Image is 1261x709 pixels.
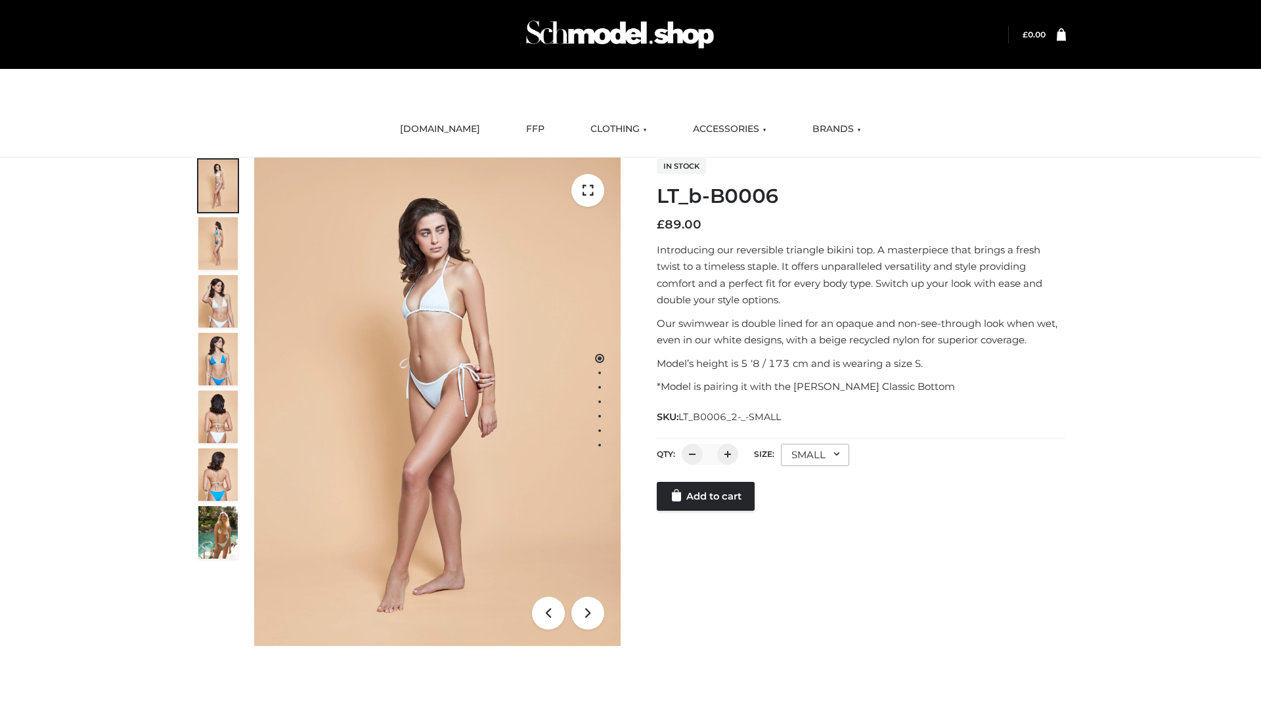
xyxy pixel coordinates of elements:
label: Size: [754,449,774,459]
img: ArielClassicBikiniTop_CloudNine_AzureSky_OW114ECO_2-scaled.jpg [198,217,238,270]
img: Arieltop_CloudNine_AzureSky2.jpg [198,506,238,559]
img: ArielClassicBikiniTop_CloudNine_AzureSky_OW114ECO_4-scaled.jpg [198,333,238,385]
span: In stock [657,158,706,174]
label: QTY: [657,449,675,459]
span: £ [1023,30,1028,39]
bdi: 0.00 [1023,30,1046,39]
p: Introducing our reversible triangle bikini top. A masterpiece that brings a fresh twist to a time... [657,242,1066,309]
p: Model’s height is 5 ‘8 / 173 cm and is wearing a size S. [657,355,1066,372]
bdi: 89.00 [657,217,701,232]
img: ArielClassicBikiniTop_CloudNine_AzureSky_OW114ECO_1 [254,158,621,646]
a: ACCESSORIES [683,115,776,144]
p: *Model is pairing it with the [PERSON_NAME] Classic Bottom [657,378,1066,395]
span: LT_B0006_2-_-SMALL [678,411,781,423]
p: Our swimwear is double lined for an opaque and non-see-through look when wet, even in our white d... [657,315,1066,349]
img: ArielClassicBikiniTop_CloudNine_AzureSky_OW114ECO_1-scaled.jpg [198,160,238,212]
div: SMALL [781,444,849,466]
span: SKU: [657,409,782,425]
h1: LT_b-B0006 [657,184,1066,208]
img: ArielClassicBikiniTop_CloudNine_AzureSky_OW114ECO_3-scaled.jpg [198,275,238,328]
a: [DOMAIN_NAME] [390,115,490,144]
a: Add to cart [657,482,755,511]
a: £0.00 [1023,30,1046,39]
a: FFP [516,115,554,144]
a: CLOTHING [581,115,657,144]
a: BRANDS [803,115,871,144]
img: ArielClassicBikiniTop_CloudNine_AzureSky_OW114ECO_8-scaled.jpg [198,448,238,501]
img: Schmodel Admin 964 [521,9,719,60]
span: £ [657,217,665,232]
img: ArielClassicBikiniTop_CloudNine_AzureSky_OW114ECO_7-scaled.jpg [198,391,238,443]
